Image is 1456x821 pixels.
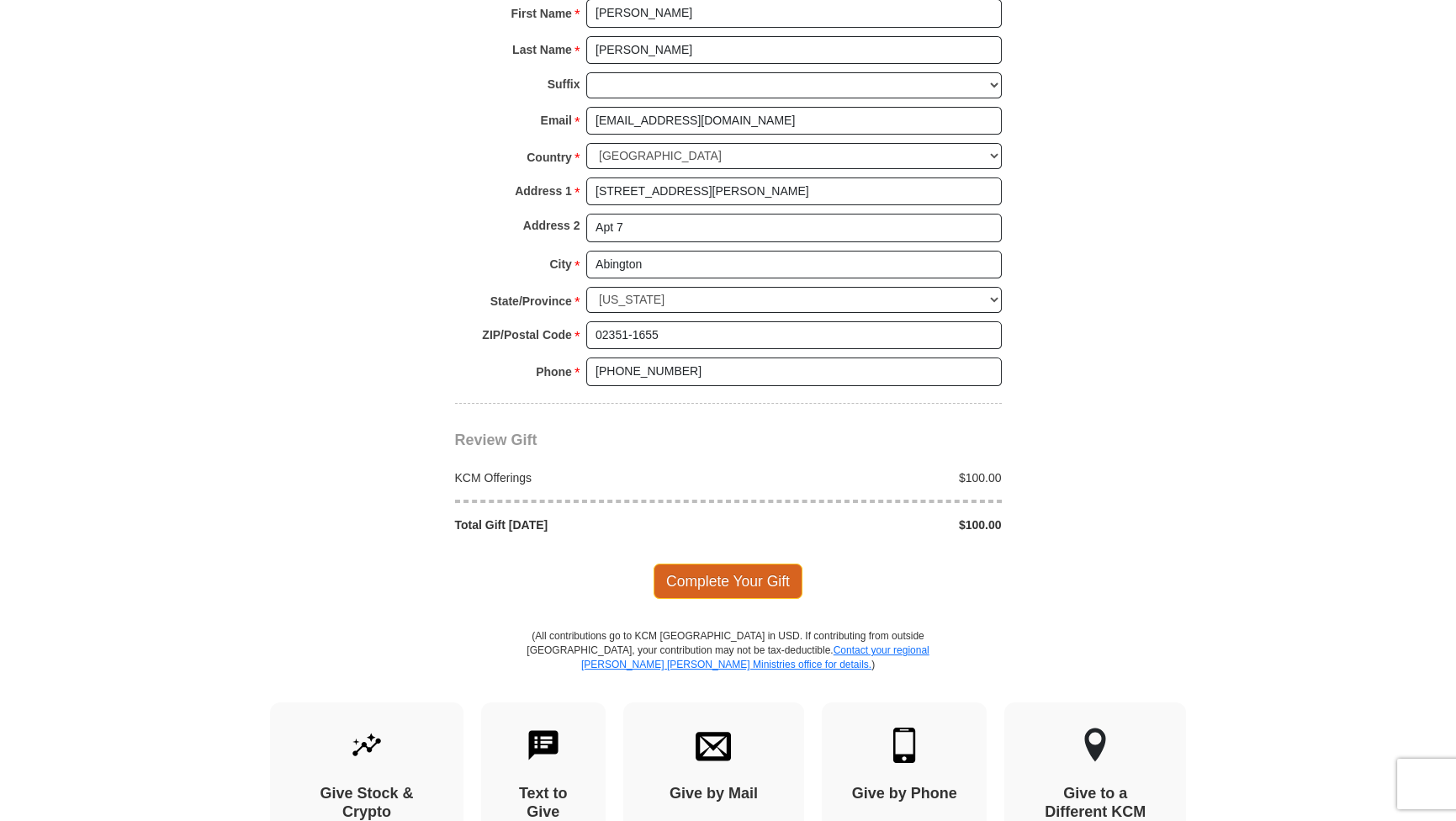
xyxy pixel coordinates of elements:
div: $100.00 [728,516,1011,533]
strong: Phone [536,360,572,384]
strong: ZIP/Postal Code [482,323,572,347]
strong: State/Province [490,289,572,313]
strong: Address 1 [515,179,572,203]
strong: Suffix [548,72,580,96]
strong: Last Name [512,38,572,61]
img: envelope.svg [696,728,731,763]
p: (All contributions go to KCM [GEOGRAPHIC_DATA] in USD. If contributing from outside [GEOGRAPHIC_D... [527,629,930,702]
strong: Country [527,146,572,169]
strong: Email [541,109,572,132]
div: $100.00 [728,469,1011,486]
h4: Give Stock & Crypto [299,785,434,821]
img: text-to-give.svg [526,728,561,763]
img: other-region [1083,728,1107,763]
span: Review Gift [455,432,537,448]
strong: First Name [511,2,572,25]
img: mobile.svg [887,728,922,763]
img: give-by-stock.svg [349,728,384,763]
h4: Give by Phone [851,785,957,803]
div: Total Gift [DATE] [446,516,728,533]
div: KCM Offerings [446,469,728,486]
h4: Text to Give [511,785,576,821]
h4: Give by Mail [653,785,776,803]
strong: City [549,252,571,276]
strong: Address 2 [523,214,580,237]
span: Complete Your Gift [654,564,802,599]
